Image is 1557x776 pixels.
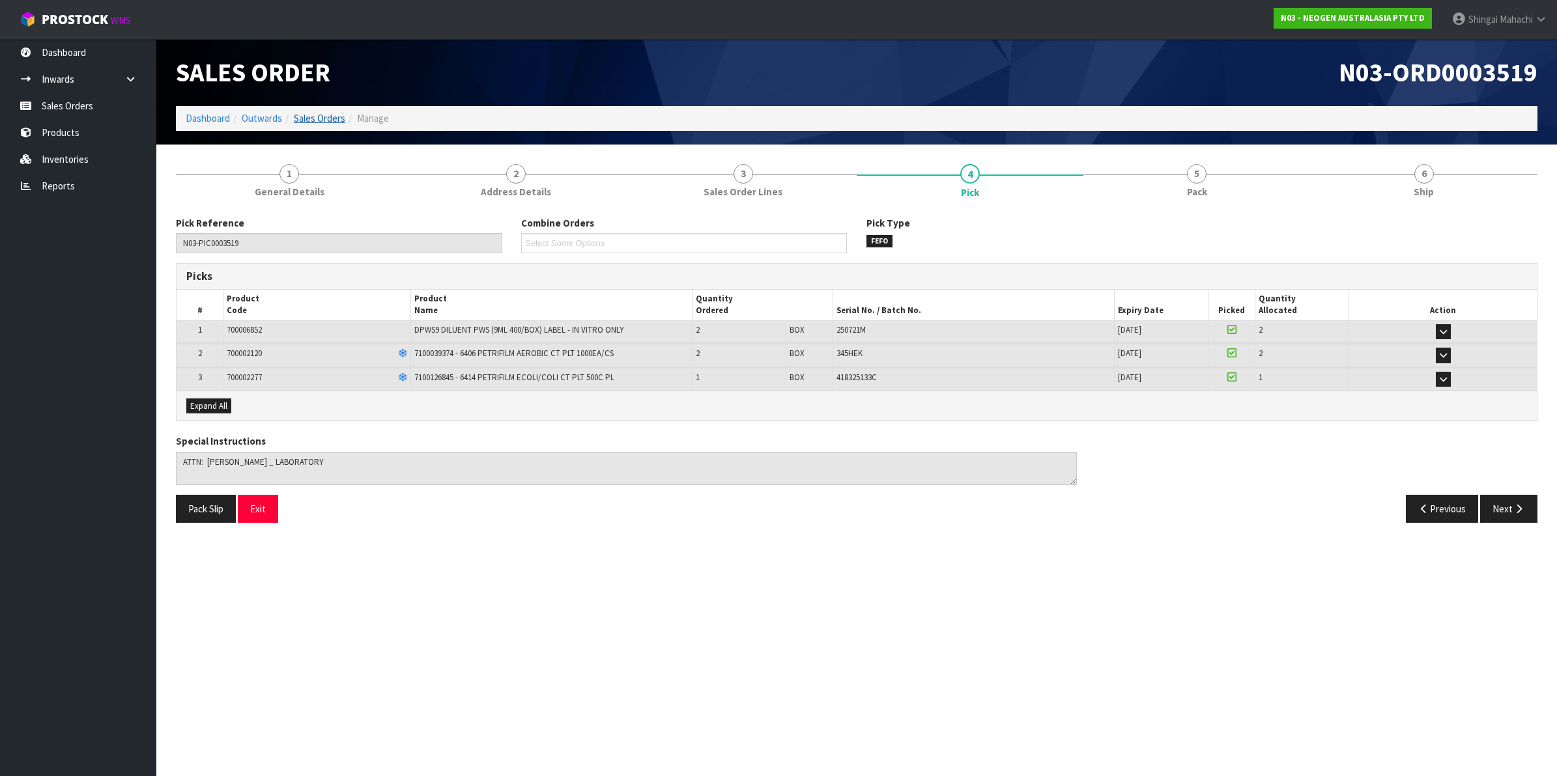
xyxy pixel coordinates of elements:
[198,372,202,383] span: 3
[836,348,863,359] span: 345HEK
[1349,290,1537,320] th: Action
[227,348,262,359] span: 700002120
[790,324,805,335] span: BOX
[833,290,1115,320] th: Serial No. / Batch No.
[836,372,877,383] span: 418325133C
[1406,495,1479,523] button: Previous
[42,11,108,28] span: ProStock
[866,235,893,248] span: FEFO
[1115,290,1208,320] th: Expiry Date
[186,112,230,124] a: Dashboard
[521,216,594,230] label: Combine Orders
[506,164,526,184] span: 2
[1500,13,1533,25] span: Mahachi
[1414,185,1434,199] span: Ship
[294,112,345,124] a: Sales Orders
[176,495,236,523] button: Pack Slip
[176,434,266,448] label: Special Instructions
[238,495,278,523] button: Exit
[177,290,223,320] th: #
[357,112,389,124] span: Manage
[1480,495,1537,523] button: Next
[1118,372,1141,383] span: [DATE]
[227,324,262,335] span: 700006852
[696,324,700,335] span: 2
[836,324,866,335] span: 250721M
[696,372,700,383] span: 1
[176,56,330,89] span: Sales Order
[1118,324,1141,335] span: [DATE]
[242,112,282,124] a: Outwards
[186,398,231,414] button: Expand All
[1259,348,1263,359] span: 2
[190,400,227,411] span: Expand All
[279,164,299,184] span: 1
[1259,372,1263,383] span: 1
[227,372,262,383] span: 700002277
[1118,348,1141,359] span: [DATE]
[693,290,833,320] th: Quantity Ordered
[176,206,1537,533] span: Pick
[198,348,202,359] span: 2
[414,348,614,359] span: 7100039374 - 6406 PETRIFILM AEROBIC CT PLT 1000EA/CS
[411,290,693,320] th: Product Name
[414,324,623,335] span: DPWS9 DILUENT PWS (9ML 400/BOX) LABEL - IN VITRO ONLY
[1339,56,1537,89] span: N03-ORD0003519
[704,185,782,199] span: Sales Order Lines
[176,216,244,230] label: Pick Reference
[399,350,407,358] i: Frozen Goods
[1468,13,1498,25] span: Shingai
[255,185,324,199] span: General Details
[1187,185,1207,199] span: Pack
[960,164,980,184] span: 4
[866,216,910,230] label: Pick Type
[111,14,131,27] small: WMS
[198,324,202,335] span: 1
[1255,290,1349,320] th: Quantity Allocated
[1187,164,1207,184] span: 5
[223,290,411,320] th: Product Code
[961,186,979,199] span: Pick
[1218,305,1245,316] span: Picked
[790,372,805,383] span: BOX
[1414,164,1434,184] span: 6
[1281,12,1425,23] strong: N03 - NEOGEN AUSTRALASIA PTY LTD
[414,372,614,383] span: 7100126845 - 6414 PETRIFILM ECOLI/COLI CT PLT 500C PL
[399,374,407,382] i: Frozen Goods
[481,185,551,199] span: Address Details
[696,348,700,359] span: 2
[20,11,36,27] img: cube-alt.png
[1259,324,1263,335] span: 2
[790,348,805,359] span: BOX
[186,270,847,283] h3: Picks
[734,164,753,184] span: 3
